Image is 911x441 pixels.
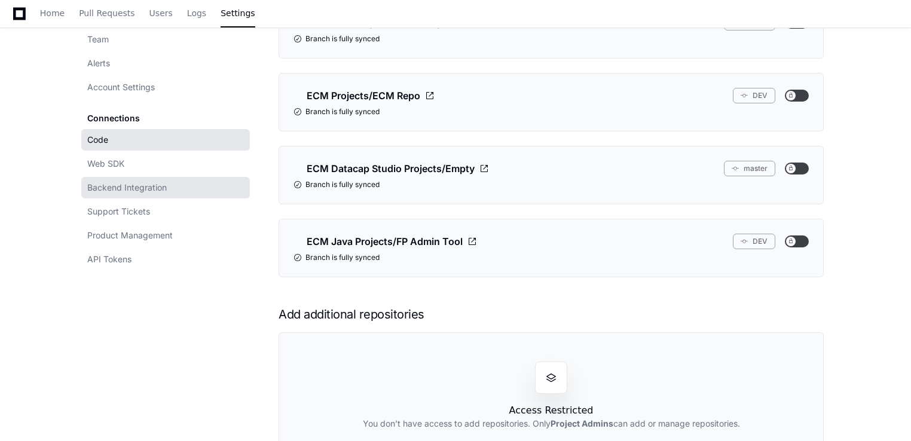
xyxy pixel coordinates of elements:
[87,33,109,45] span: Team
[79,10,134,17] span: Pull Requests
[363,418,740,430] h2: You don’t have access to add repositories. Only can add or manage repositories.
[294,234,477,249] a: ECM Java Projects/FP Admin Tool
[221,10,255,17] span: Settings
[294,88,435,103] a: ECM Projects/ECM Repo
[87,57,110,69] span: Alerts
[733,234,775,249] button: DEV
[40,10,65,17] span: Home
[87,206,150,218] span: Support Tickets
[81,29,250,50] a: Team
[81,201,250,222] a: Support Tickets
[87,229,173,241] span: Product Management
[307,88,420,103] span: ECM Projects/ECM Repo
[87,182,167,194] span: Backend Integration
[294,161,489,176] a: ECM Datacap Studio Projects/Empty
[81,249,250,270] a: API Tokens
[87,158,124,170] span: Web SDK
[81,153,250,174] a: Web SDK
[733,88,775,103] button: DEV
[81,129,250,151] a: Code
[81,53,250,74] a: Alerts
[81,177,250,198] a: Backend Integration
[87,134,108,146] span: Code
[81,225,250,246] a: Product Management
[509,403,594,418] h1: Access Restricted
[294,253,809,262] div: Branch is fully synced
[187,10,206,17] span: Logs
[279,306,824,323] h1: Add additional repositories
[87,253,132,265] span: API Tokens
[149,10,173,17] span: Users
[294,107,809,117] div: Branch is fully synced
[87,81,155,93] span: Account Settings
[724,161,775,176] button: master
[81,76,250,98] a: Account Settings
[294,180,809,189] div: Branch is fully synced
[307,161,475,176] span: ECM Datacap Studio Projects/Empty
[294,34,809,44] div: Branch is fully synced
[307,234,463,249] span: ECM Java Projects/FP Admin Tool
[551,418,613,428] strong: Project Admins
